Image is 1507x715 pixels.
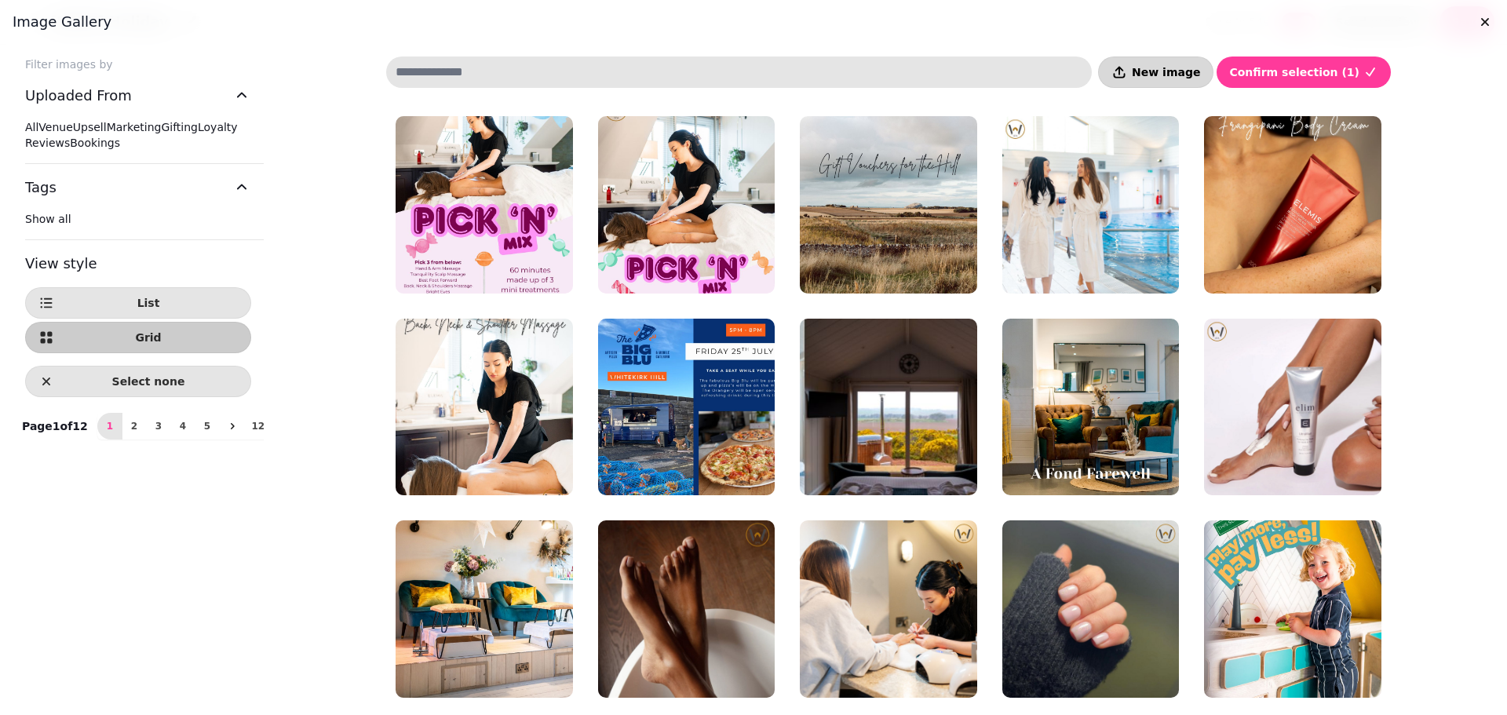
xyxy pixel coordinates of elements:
span: Select none [59,376,238,387]
img: treatment of the month (9).png [598,116,775,294]
img: Email banner (6).png [800,319,977,496]
span: Venue [38,121,72,133]
span: All [25,121,38,133]
button: Grid [25,322,251,353]
button: 12 [246,413,271,440]
button: 5 [195,413,220,440]
button: 1 [97,413,122,440]
span: 12 [252,421,265,431]
button: List [25,287,251,319]
img: Treatment of the month (8).png [396,319,573,496]
img: BIG BLUE PIZZA (55).png [598,319,775,496]
span: Show all [25,213,71,225]
span: 5 [201,421,213,431]
img: main grid.png [1204,520,1381,698]
img: SOCIAL MEDIA GRID (3).png [598,520,775,698]
div: Uploaded From [25,119,251,163]
img: SOCIAL MEDIA GRID (6).png [1204,319,1381,496]
button: 3 [146,413,171,440]
label: Filter images by [13,57,264,72]
span: 4 [177,421,189,431]
img: BIG BLUE PIZZA (31).png [396,520,573,698]
span: Grid [59,332,238,343]
span: Marketing [107,121,162,133]
button: Confirm selection (1) [1217,57,1391,88]
span: Confirm selection ( 1 ) [1229,67,1359,78]
button: New image [1098,57,1213,88]
span: New image [1132,67,1200,78]
button: Tags [25,164,251,211]
span: 1 [104,421,116,431]
nav: Pagination [97,413,271,440]
button: next [219,413,246,440]
p: Page 1 of 12 [16,418,94,434]
img: Lodge guest Spa treatment.png [396,116,573,294]
span: Bookings [70,137,120,149]
span: 3 [152,421,165,431]
span: 2 [128,421,140,431]
h3: Image gallery [13,13,1494,31]
img: BIG BLUE PIZZA (21).png [800,116,977,294]
img: SOCIAL MEDIA GRID (7).png [1002,116,1180,294]
button: Select none [25,366,251,397]
span: Gifting [161,121,198,133]
h3: View style [25,253,251,275]
button: Uploaded From [25,72,251,119]
span: List [59,297,238,308]
span: Upsell [73,121,107,133]
img: product of the month (8).png [1204,116,1381,294]
div: Tags [25,211,251,239]
span: Reviews [25,137,70,149]
img: BIG BLUE PIZZA (45).png [1002,319,1180,496]
img: SOCIAL MEDIA GRID (5).png [800,520,977,698]
button: 4 [170,413,195,440]
span: Loyalty [198,121,238,133]
button: 2 [122,413,147,440]
img: SOCIAL MEDIA GRID (4).png [1002,520,1180,698]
